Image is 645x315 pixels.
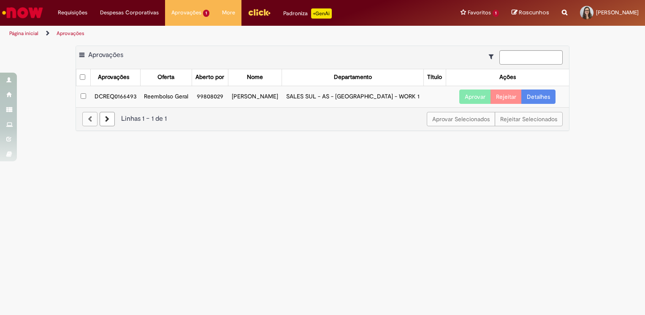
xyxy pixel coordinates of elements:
[459,90,491,104] button: Aprovar
[88,51,123,59] span: Aprovações
[512,9,549,17] a: Rascunhos
[82,114,563,124] div: Linhas 1 − 1 de 1
[521,90,556,104] a: Detalhes
[58,8,87,17] span: Requisições
[157,73,174,81] div: Oferta
[247,73,263,81] div: Nome
[248,6,271,19] img: click_logo_yellow_360x200.png
[1,4,44,21] img: ServiceNow
[140,86,192,107] td: Reembolso Geral
[519,8,549,16] span: Rascunhos
[283,8,332,19] div: Padroniza
[311,8,332,19] p: +GenAi
[195,73,224,81] div: Aberto por
[596,9,639,16] span: [PERSON_NAME]
[282,86,424,107] td: SALES SUL - AS - [GEOGRAPHIC_DATA] - WORK 1
[98,73,129,81] div: Aprovações
[6,26,424,41] ul: Trilhas de página
[489,54,498,60] i: Mostrar filtros para: Suas Solicitações
[57,30,84,37] a: Aprovações
[334,73,372,81] div: Departamento
[222,8,235,17] span: More
[228,86,282,107] td: [PERSON_NAME]
[9,30,38,37] a: Página inicial
[192,86,228,107] td: 99808029
[100,8,159,17] span: Despesas Corporativas
[91,86,140,107] td: DCREQ0166493
[91,69,140,86] th: Aprovações
[491,90,522,104] button: Rejeitar
[203,10,209,17] span: 1
[493,10,499,17] span: 1
[427,73,442,81] div: Título
[499,73,516,81] div: Ações
[171,8,201,17] span: Aprovações
[468,8,491,17] span: Favoritos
